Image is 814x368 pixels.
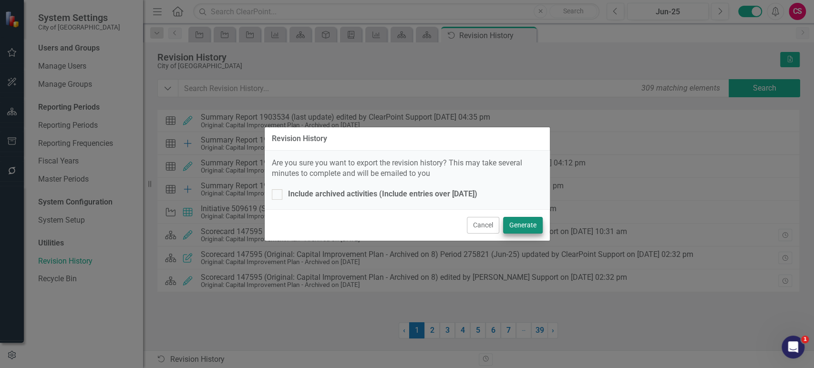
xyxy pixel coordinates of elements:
div: Are you sure you want to export the revision history? This may take several minutes to complete a... [265,151,550,210]
span: 1 [801,336,809,343]
button: Cancel [467,217,499,234]
div: Revision History [272,134,327,143]
button: Generate [503,217,543,234]
iframe: Intercom live chat [782,336,804,358]
div: Include archived activities (Include entries over [DATE]) [288,189,477,200]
